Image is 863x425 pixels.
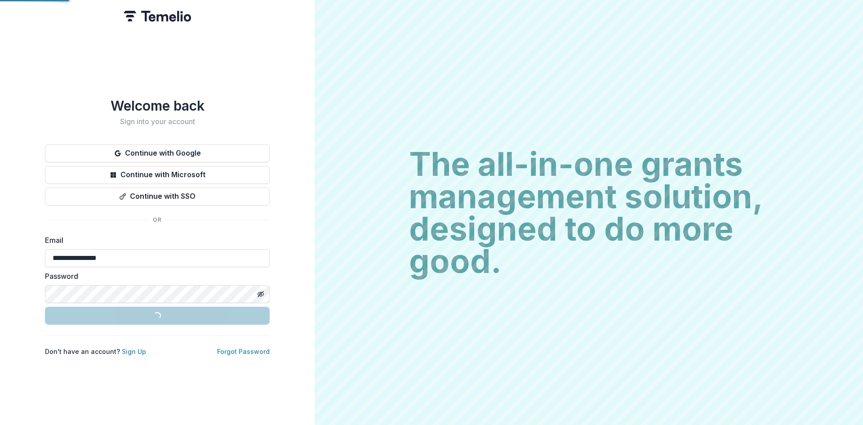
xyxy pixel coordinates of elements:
label: Email [45,235,264,246]
button: Continue with Microsoft [45,166,270,184]
img: Temelio [124,11,191,22]
label: Password [45,271,264,282]
button: Toggle password visibility [254,287,268,301]
p: Don't have an account? [45,347,146,356]
button: Continue with Google [45,144,270,162]
button: Continue with SSO [45,188,270,206]
h2: Sign into your account [45,117,270,126]
a: Sign Up [122,348,146,355]
a: Forgot Password [217,348,270,355]
h1: Welcome back [45,98,270,114]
